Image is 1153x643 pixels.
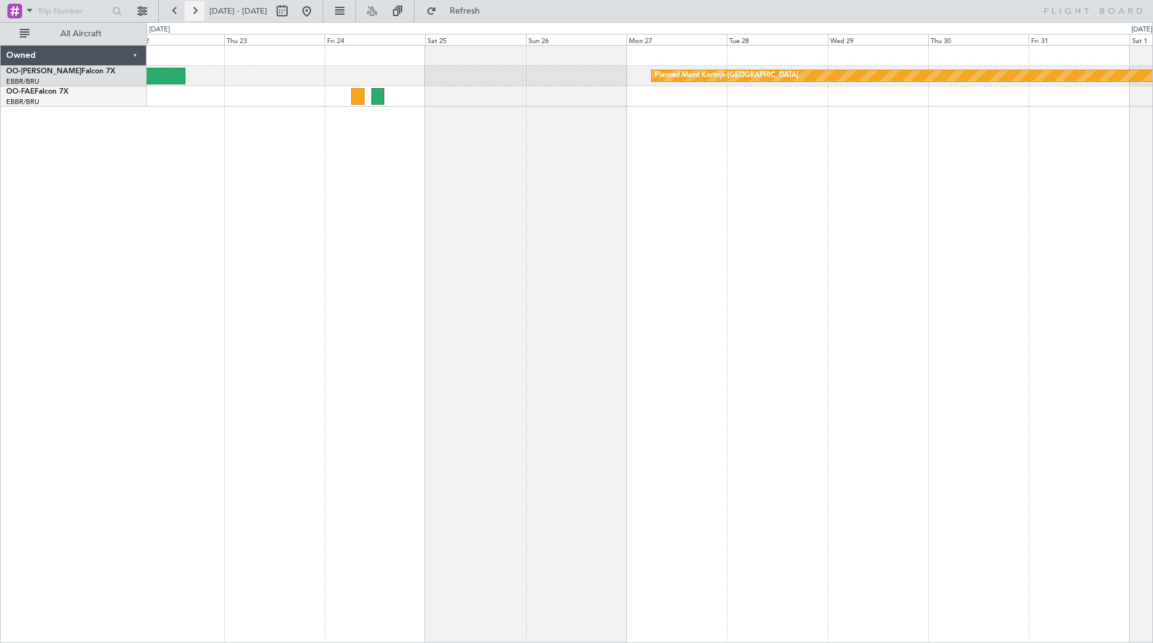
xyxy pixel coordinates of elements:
div: Fri 24 [325,34,425,45]
span: OO-[PERSON_NAME] [6,68,81,75]
span: [DATE] - [DATE] [209,6,267,17]
span: OO-FAE [6,88,34,95]
span: All Aircraft [32,30,130,38]
a: OO-[PERSON_NAME]Falcon 7X [6,68,115,75]
div: Planned Maint Kortrijk-[GEOGRAPHIC_DATA] [655,67,798,85]
a: EBBR/BRU [6,97,39,107]
div: Wed 29 [828,34,928,45]
div: Tue 28 [727,34,827,45]
div: Mon 27 [626,34,727,45]
div: Wed 22 [123,34,224,45]
div: Thu 23 [224,34,325,45]
div: Fri 31 [1029,34,1129,45]
button: All Aircraft [14,24,134,44]
div: [DATE] [149,25,170,35]
div: Sat 25 [425,34,525,45]
div: Thu 30 [928,34,1029,45]
div: [DATE] [1131,25,1152,35]
a: EBBR/BRU [6,77,39,86]
button: Refresh [421,1,495,21]
a: OO-FAEFalcon 7X [6,88,68,95]
span: Refresh [439,7,491,15]
input: Trip Number [38,2,108,20]
div: Sun 26 [526,34,626,45]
